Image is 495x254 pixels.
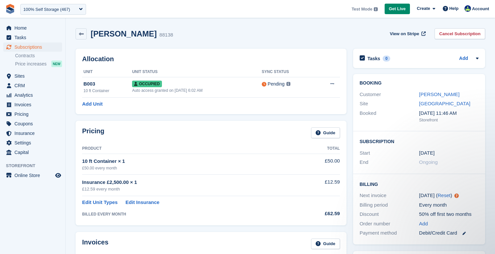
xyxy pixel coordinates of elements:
[262,67,315,77] th: Sync Status
[360,100,419,108] div: Site
[464,5,471,12] img: Ciara Topping
[15,60,62,67] a: Price increases NEW
[472,6,489,12] span: Account
[6,163,65,169] span: Storefront
[360,181,479,187] h2: Billing
[3,33,62,42] a: menu
[3,119,62,128] a: menu
[360,91,419,98] div: Customer
[14,42,54,52] span: Subscriptions
[360,81,479,86] h2: Booking
[419,101,470,106] a: [GEOGRAPHIC_DATA]
[82,179,298,186] div: Insurance £2,500.00 × 1
[374,7,378,11] img: icon-info-grey-7440780725fd019a000dd9b08b2336e03edf1995a4989e88bcd33f0948082b44.svg
[298,154,340,174] td: £50.00
[14,138,54,147] span: Settings
[351,6,372,13] span: Test Mode
[14,100,54,109] span: Invoices
[419,149,435,157] time: 2025-05-30 00:00:00 UTC
[385,4,410,14] a: Get Live
[82,67,132,77] th: Unit
[417,5,430,12] span: Create
[3,71,62,81] a: menu
[3,171,62,180] a: menu
[132,88,262,93] div: Auto access granted on [DATE] 6:02 AM
[3,110,62,119] a: menu
[14,110,54,119] span: Pricing
[159,31,173,39] div: 88138
[389,6,406,12] span: Get Live
[268,81,284,88] div: Pending
[23,6,70,13] div: 100% Self Storage (467)
[435,28,485,39] a: Cancel Subscription
[298,175,340,196] td: £12.59
[419,159,438,165] span: Ongoing
[82,158,298,165] div: 10 ft Container × 1
[14,129,54,138] span: Insurance
[3,100,62,109] a: menu
[125,199,159,206] a: Edit Insurance
[419,117,479,123] div: Storefront
[14,119,54,128] span: Coupons
[419,91,460,97] a: [PERSON_NAME]
[14,71,54,81] span: Sites
[82,143,298,154] th: Product
[51,61,62,67] div: NEW
[360,229,419,237] div: Payment method
[3,81,62,90] a: menu
[14,90,54,100] span: Analytics
[419,110,479,117] div: [DATE] 11:46 AM
[82,127,104,138] h2: Pricing
[3,148,62,157] a: menu
[360,138,479,144] h2: Subscription
[360,149,419,157] div: Start
[298,143,340,154] th: Total
[15,61,47,67] span: Price increases
[83,88,132,94] div: 10 ft Container
[54,171,62,179] a: Preview store
[311,239,340,249] a: Guide
[360,192,419,199] div: Next invoice
[3,23,62,33] a: menu
[286,82,290,86] img: icon-info-grey-7440780725fd019a000dd9b08b2336e03edf1995a4989e88bcd33f0948082b44.svg
[82,55,340,63] h2: Allocation
[132,81,162,87] span: Occupied
[311,127,340,138] a: Guide
[82,186,298,192] div: £12.59 every month
[459,55,468,63] a: Add
[82,165,298,171] div: £50.00 every month
[15,53,62,59] a: Contracts
[14,148,54,157] span: Capital
[82,211,298,217] div: BILLED EVERY MONTH
[3,129,62,138] a: menu
[83,80,132,88] div: B003
[5,4,15,14] img: stora-icon-8386f47178a22dfd0bd8f6a31ec36ba5ce8667c1dd55bd0f319d3a0aa187defe.svg
[383,56,390,62] div: 0
[3,90,62,100] a: menu
[298,210,340,217] div: £62.59
[14,171,54,180] span: Online Store
[91,29,157,38] h2: [PERSON_NAME]
[3,42,62,52] a: menu
[82,199,118,206] a: Edit Unit Types
[82,100,102,108] a: Add Unit
[14,33,54,42] span: Tasks
[449,5,459,12] span: Help
[360,211,419,218] div: Discount
[360,220,419,228] div: Order number
[387,28,427,39] a: View on Stripe
[360,159,419,166] div: End
[360,201,419,209] div: Billing period
[3,138,62,147] a: menu
[14,23,54,33] span: Home
[368,56,380,62] h2: Tasks
[390,31,419,37] span: View on Stripe
[132,67,262,77] th: Unit Status
[360,110,419,123] div: Booked
[14,81,54,90] span: CRM
[82,239,108,249] h2: Invoices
